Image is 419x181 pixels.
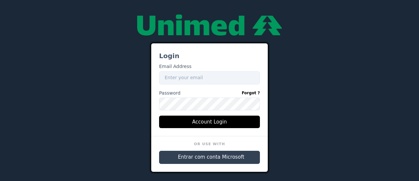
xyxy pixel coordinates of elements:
[159,90,260,97] label: Password
[137,14,282,35] img: null
[159,51,260,60] h3: Login
[159,71,260,84] input: Enter your email
[178,153,245,161] span: Entrar com conta Microsoft
[242,90,260,97] a: Forgot ?
[159,151,260,164] button: Entrar com conta Microsoft
[159,63,191,70] label: Email Address
[159,142,260,148] h6: Or Use With
[159,116,260,128] button: Account Login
